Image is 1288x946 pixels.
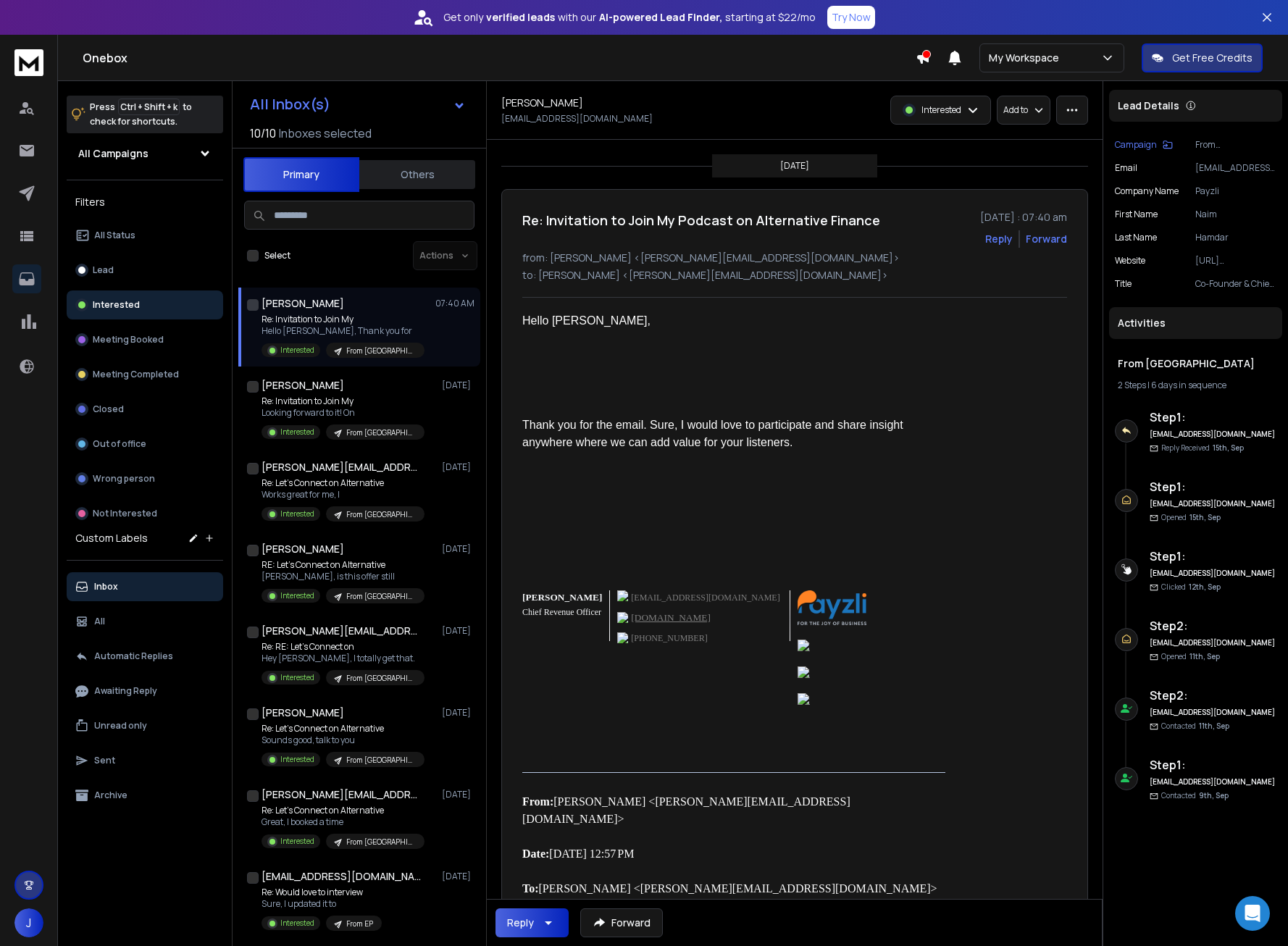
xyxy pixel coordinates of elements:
p: Interested [280,508,314,519]
img: icon-weblink.png [617,612,628,623]
p: RE: Let's Connect on Alternative [262,559,425,571]
p: From [GEOGRAPHIC_DATA] [1195,139,1276,151]
button: All Status [67,221,223,250]
p: Re: Invitation to Join My [262,395,425,407]
span: 11th, Sep [1199,721,1229,731]
button: Meeting Booked [67,325,223,354]
p: Last Name [1115,232,1157,243]
h6: Step 2 : [1150,617,1276,635]
p: Re: Let's Connect on Alternative [262,477,425,489]
p: Company Name [1115,185,1179,197]
p: Looking forward to it! On [262,407,425,419]
p: [DATE] [442,707,474,719]
p: Campaign [1115,139,1157,151]
p: Reply Received [1161,443,1244,453]
h1: [PERSON_NAME][EMAIL_ADDRESS][DOMAIN_NAME] [262,787,421,802]
button: All Campaigns [67,139,223,168]
p: title [1115,278,1132,290]
span: 11th, Sep [1189,651,1220,661]
h1: [PERSON_NAME] [262,542,344,556]
span: Ctrl + Shift + k [118,99,180,115]
p: Re: Would love to interview [262,887,382,898]
p: All [94,616,105,627]
p: Hamdar [1195,232,1276,243]
div: Open Intercom Messenger [1235,896,1270,931]
h6: [EMAIL_ADDRESS][DOMAIN_NAME] [1150,568,1276,579]
h1: [PERSON_NAME] [501,96,583,110]
p: Get only with our starting at $22/mo [443,10,816,25]
h3: Inboxes selected [279,125,372,142]
p: [DATE] [442,789,474,800]
p: Sent [94,755,115,766]
p: Lead Details [1118,99,1179,113]
p: Out of office [93,438,146,450]
h6: [EMAIL_ADDRESS][DOMAIN_NAME] [1150,637,1276,648]
p: Sure, I updated it to [262,898,382,910]
p: Closed [93,403,124,415]
p: Lead [93,264,114,276]
b: To: [522,882,539,895]
button: J [14,908,43,937]
p: Interested [280,754,314,765]
p: Contacted [1161,721,1229,732]
h6: Step 1 : [1150,409,1276,426]
b: From: [522,795,553,808]
p: Clicked [1161,582,1221,593]
p: Meeting Completed [93,369,179,380]
p: from: [PERSON_NAME] <[PERSON_NAME][EMAIL_ADDRESS][DOMAIN_NAME]> [522,251,1067,265]
button: Meeting Completed [67,360,223,389]
button: Try Now [827,6,875,29]
p: [DATE] : 07:40 am [980,210,1067,225]
p: From [GEOGRAPHIC_DATA] [346,591,416,602]
p: [EMAIL_ADDRESS][DOMAIN_NAME] [1195,162,1276,174]
div: Reply [507,916,534,930]
span: 9th, Sep [1199,790,1229,800]
p: Re: Invitation to Join My [262,314,425,325]
p: [DATE] [442,380,474,391]
img: linkedin.png [798,640,810,652]
button: Primary [243,157,359,192]
p: Archive [94,790,127,801]
p: Great, I booked a time [262,816,425,828]
h6: Step 2 : [1150,687,1276,704]
button: Out of office [67,430,223,459]
p: [EMAIL_ADDRESS][DOMAIN_NAME] [501,113,653,125]
button: Archive [67,781,223,810]
p: Try Now [832,10,871,25]
img: icon-phone.png [617,632,628,643]
h3: Filters [67,192,223,212]
p: to: [PERSON_NAME] <[PERSON_NAME][EMAIL_ADDRESS][DOMAIN_NAME]> [522,268,1067,282]
button: Reply [985,232,1013,246]
button: Interested [67,290,223,319]
h6: Step 1 : [1150,756,1276,774]
h1: Onebox [83,49,916,67]
p: Meeting Booked [93,334,164,346]
span: 15th, Sep [1213,443,1244,453]
img: facebook.png [798,693,810,706]
p: [DATE] [442,871,474,882]
p: Interested [280,427,314,438]
p: From [GEOGRAPHIC_DATA] [346,346,416,356]
div: Hello [PERSON_NAME], [522,312,945,330]
h3: Custom Labels [75,531,148,545]
button: Campaign [1115,139,1173,151]
button: Wrong person [67,464,223,493]
b: [PERSON_NAME] [522,592,602,603]
p: 07:40 AM [435,298,474,309]
p: Opened [1161,651,1220,662]
p: Re: RE: Let's Connect on [262,641,425,653]
p: Interested [280,672,314,683]
span: 15th, Sep [1189,512,1221,522]
h1: All Campaigns [78,146,149,161]
p: [DATE] [442,461,474,473]
button: All [67,607,223,636]
span: 12th, Sep [1189,582,1221,592]
h6: [EMAIL_ADDRESS][DOMAIN_NAME] [1150,777,1276,787]
p: From [GEOGRAPHIC_DATA] [346,837,416,847]
h6: Step 1 : [1150,478,1276,495]
button: Awaiting Reply [67,677,223,706]
p: From EP [346,918,373,929]
p: Inbox [94,581,118,593]
p: Get Free Credits [1172,51,1253,65]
